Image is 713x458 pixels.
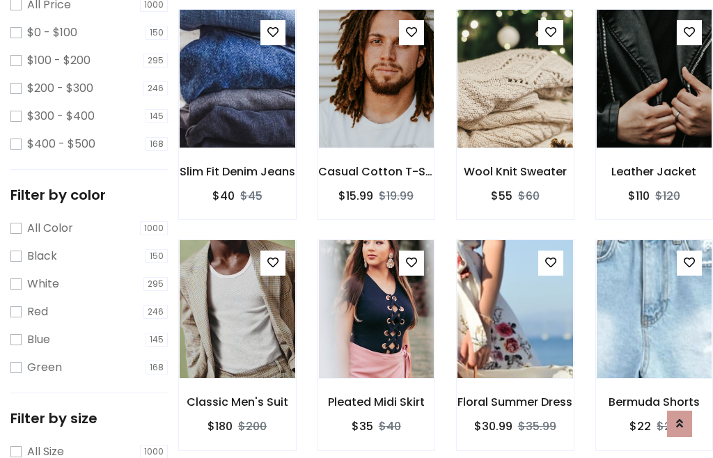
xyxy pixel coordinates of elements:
del: $200 [238,418,267,434]
h6: $180 [207,420,233,433]
span: 295 [143,277,168,291]
h6: $15.99 [338,189,373,203]
h6: $22 [629,420,651,433]
span: 150 [146,249,168,263]
label: Blue [27,331,50,348]
h5: Filter by size [10,410,168,427]
h6: Slim Fit Denim Jeans [179,165,296,178]
del: $19.99 [379,188,414,204]
del: $120 [655,188,680,204]
h6: Leather Jacket [596,165,713,178]
h6: $55 [491,189,512,203]
del: $25 [657,418,678,434]
label: Black [27,248,57,264]
label: $200 - $300 [27,80,93,97]
h6: Pleated Midi Skirt [318,395,435,409]
label: Red [27,303,48,320]
span: 295 [143,54,168,68]
label: White [27,276,59,292]
del: $45 [240,188,263,204]
h6: $35 [352,420,373,433]
h6: $30.99 [474,420,512,433]
h6: Classic Men's Suit [179,395,296,409]
label: $0 - $100 [27,24,77,41]
h6: $40 [212,189,235,203]
label: $300 - $400 [27,108,95,125]
h6: $110 [628,189,650,203]
h5: Filter by color [10,187,168,203]
span: 1000 [140,221,168,235]
h6: Casual Cotton T-Shirt [318,165,435,178]
del: $60 [518,188,540,204]
span: 168 [146,361,168,374]
label: $400 - $500 [27,136,95,152]
span: 168 [146,137,168,151]
span: 150 [146,26,168,40]
h6: Bermuda Shorts [596,395,713,409]
label: Green [27,359,62,376]
label: $100 - $200 [27,52,91,69]
span: 246 [143,81,168,95]
del: $35.99 [518,418,556,434]
h6: Floral Summer Dress [457,395,574,409]
span: 246 [143,305,168,319]
span: 145 [146,333,168,347]
del: $40 [379,418,401,434]
label: All Color [27,220,73,237]
span: 145 [146,109,168,123]
h6: Wool Knit Sweater [457,165,574,178]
